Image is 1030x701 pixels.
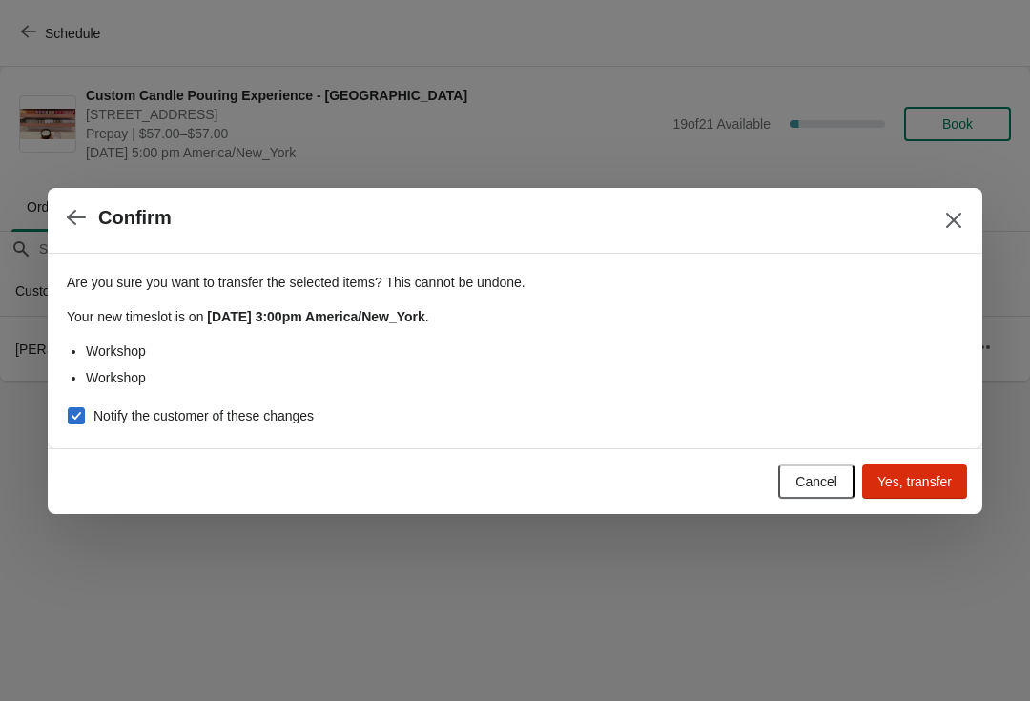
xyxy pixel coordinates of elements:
span: Notify the customer of these changes [93,406,314,425]
li: Workshop [86,368,963,387]
span: Yes, transfer [877,474,952,489]
p: Are you sure you want to transfer the selected items ? This cannot be undone. [67,273,963,292]
p: Your new timeslot is on . [67,307,963,326]
strong: [DATE] 3:00pm America/New_York [207,309,424,324]
button: Close [937,203,971,237]
li: Workshop [86,341,963,361]
button: Yes, transfer [862,464,967,499]
span: Cancel [795,474,837,489]
h2: Confirm [98,207,172,229]
button: Cancel [778,464,855,499]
